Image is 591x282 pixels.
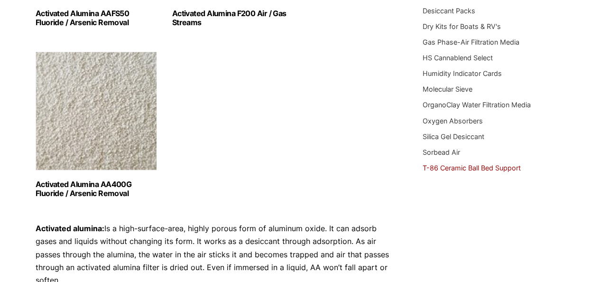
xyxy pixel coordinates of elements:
[36,224,104,233] strong: Activated alumina:
[423,101,531,109] a: OrganoClay Water Filtration Media
[36,52,157,198] a: Visit product category Activated Alumina AA400G Fluoride / Arsenic Removal
[423,38,519,46] a: Gas Phase-Air Filtration Media
[423,132,484,141] a: Silica Gel Desiccant
[423,85,472,93] a: Molecular Sieve
[423,54,493,62] a: HS Cannablend Select
[172,9,294,27] h2: Activated Alumina F200 Air / Gas Streams
[423,22,501,30] a: Dry Kits for Boats & RV's
[36,180,157,198] h2: Activated Alumina AA400G Fluoride / Arsenic Removal
[423,148,460,156] a: Sorbead Air
[36,52,157,170] img: Activated Alumina AA400G Fluoride / Arsenic Removal
[423,117,483,125] a: Oxygen Absorbers
[36,9,157,27] h2: Activated Alumina AAFS50 Fluoride / Arsenic Removal
[423,164,521,172] a: T-86 Ceramic Ball Bed Support
[423,69,502,77] a: Humidity Indicator Cards
[423,7,475,15] a: Desiccant Packs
